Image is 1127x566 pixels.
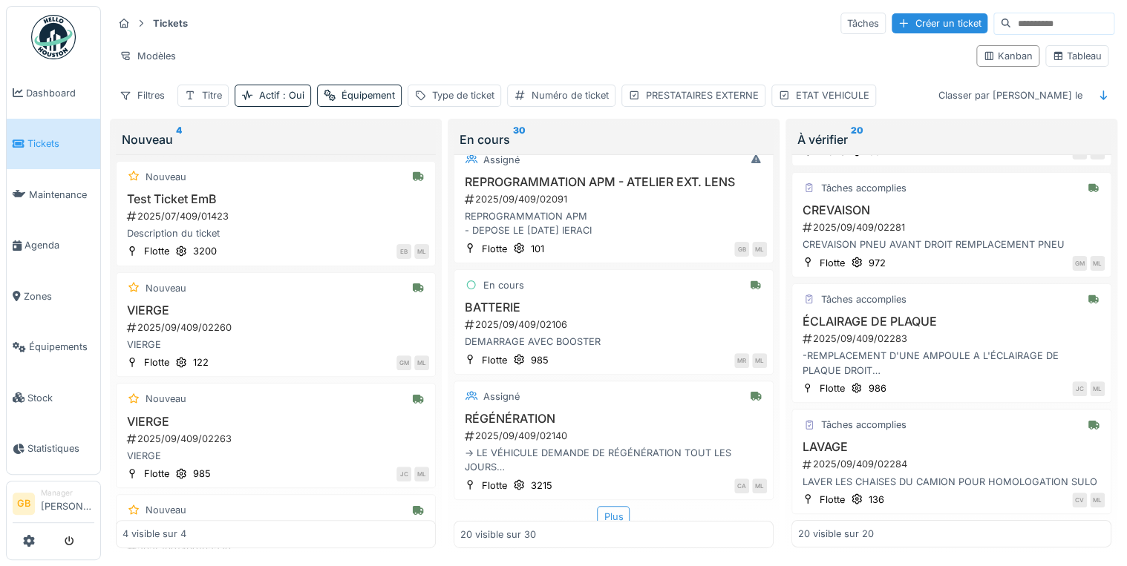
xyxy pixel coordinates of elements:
[41,487,94,519] li: [PERSON_NAME]
[1072,256,1087,271] div: GM
[122,303,429,317] h3: VIERGE
[798,237,1105,251] div: CREVAISON PNEU AVANT DROIT REMPLACEMENT PNEU
[147,16,194,30] strong: Tickets
[483,278,524,292] div: En cours
[821,292,906,306] div: Tâches accomplies
[27,136,94,151] span: Tickets
[851,131,863,148] sup: 20
[483,153,520,167] div: Assigné
[125,320,429,335] div: 2025/09/409/02260
[460,209,767,237] div: REPROGRAMMATION APM - DEPOSE LE [DATE] IERACI
[460,175,767,189] h3: REPROGRAMMATION APM - ATELIER EXT. LENS
[798,527,874,541] div: 20 visible sur 20
[460,335,767,349] div: DEMARRAGE AVEC BOOSTER
[122,449,429,463] div: VIERGE
[463,192,767,206] div: 2025/09/409/02091
[7,271,100,322] a: Zones
[7,169,100,220] a: Maintenance
[482,478,507,493] div: Flotte
[1090,256,1105,271] div: ML
[892,13,987,33] div: Créer un ticket
[396,355,411,370] div: GM
[24,238,94,252] span: Agenda
[122,131,430,148] div: Nouveau
[146,170,186,184] div: Nouveau
[31,15,76,59] img: Badge_color-CXgf-gQk.svg
[460,412,767,426] h3: RÉGÉNÉRATION
[1072,493,1087,507] div: CV
[801,332,1105,346] div: 2025/09/409/02283
[531,478,552,493] div: 3215
[29,188,94,202] span: Maintenance
[460,300,767,315] h3: BATTERIE
[122,338,429,352] div: VIERGE
[122,226,429,240] div: Description du ticket
[27,441,94,455] span: Statistiques
[597,506,630,527] div: Plus
[113,45,183,67] div: Modèles
[1090,493,1105,507] div: ML
[7,322,100,373] a: Équipements
[144,355,169,369] div: Flotte
[193,467,211,481] div: 985
[122,527,186,542] div: 4 visible sur 4
[531,242,544,256] div: 101
[26,86,94,100] span: Dashboard
[193,244,217,258] div: 3200
[193,355,209,369] div: 122
[798,203,1105,217] h3: CREVAISON
[482,242,507,256] div: Flotte
[7,119,100,170] a: Tickets
[414,244,429,259] div: ML
[24,289,94,303] span: Zones
[532,88,609,102] div: Numéro de ticket
[869,256,886,270] div: 972
[840,13,886,34] div: Tâches
[821,181,906,195] div: Tâches accomplies
[259,88,304,102] div: Actif
[983,49,1033,63] div: Kanban
[463,429,767,443] div: 2025/09/409/02140
[113,85,171,106] div: Filtres
[734,478,749,493] div: CA
[796,88,869,102] div: ETAT VEHICULE
[801,220,1105,234] div: 2025/09/409/02281
[27,391,94,405] span: Stock
[798,315,1105,329] h3: ÉCLAIRAGE DE PLAQUE
[202,88,222,102] div: Titre
[125,432,429,446] div: 2025/09/409/02263
[280,90,304,101] span: : Oui
[798,440,1105,454] h3: LAVAGE
[146,503,186,517] div: Nouveau
[41,487,94,498] div: Manager
[483,389,520,404] div: Assigné
[646,88,759,102] div: PRESTATAIRES EXTERNE
[734,353,749,368] div: MR
[7,424,100,475] a: Statistiques
[146,281,186,295] div: Nouveau
[144,467,169,481] div: Flotte
[797,131,1105,148] div: À vérifier
[125,209,429,223] div: 2025/07/409/01423
[1072,381,1087,396] div: JC
[13,493,35,515] li: GB
[7,372,100,424] a: Stock
[1052,49,1102,63] div: Tableau
[820,493,845,507] div: Flotte
[176,131,182,148] sup: 4
[1090,381,1105,396] div: ML
[396,467,411,481] div: JC
[396,244,411,259] div: EB
[144,244,169,258] div: Flotte
[821,418,906,432] div: Tâches accomplies
[7,68,100,119] a: Dashboard
[342,88,395,102] div: Équipement
[752,478,767,493] div: ML
[820,256,845,270] div: Flotte
[531,353,549,367] div: 985
[752,242,767,257] div: ML
[146,392,186,406] div: Nouveau
[414,355,429,370] div: ML
[752,353,767,368] div: ML
[513,131,526,148] sup: 30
